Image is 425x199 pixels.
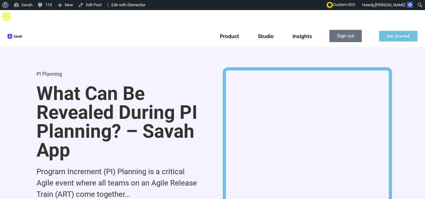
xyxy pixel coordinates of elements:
[337,34,354,38] span: Sign out
[220,33,239,39] a: Product
[36,71,62,77] a: PI Planning
[258,33,274,39] a: Studio
[379,31,417,41] a: Get Started
[36,84,199,160] h1: What Can Be Revealed During PI Planning? – Savah App
[293,33,312,39] a: Insights
[329,30,362,42] a: Sign out
[387,34,410,38] span: Get Started
[111,3,145,7] span: Edit with Elementor
[375,3,405,7] span: [PERSON_NAME]
[394,169,425,199] iframe: Chat Widget
[220,33,312,39] nav: Menu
